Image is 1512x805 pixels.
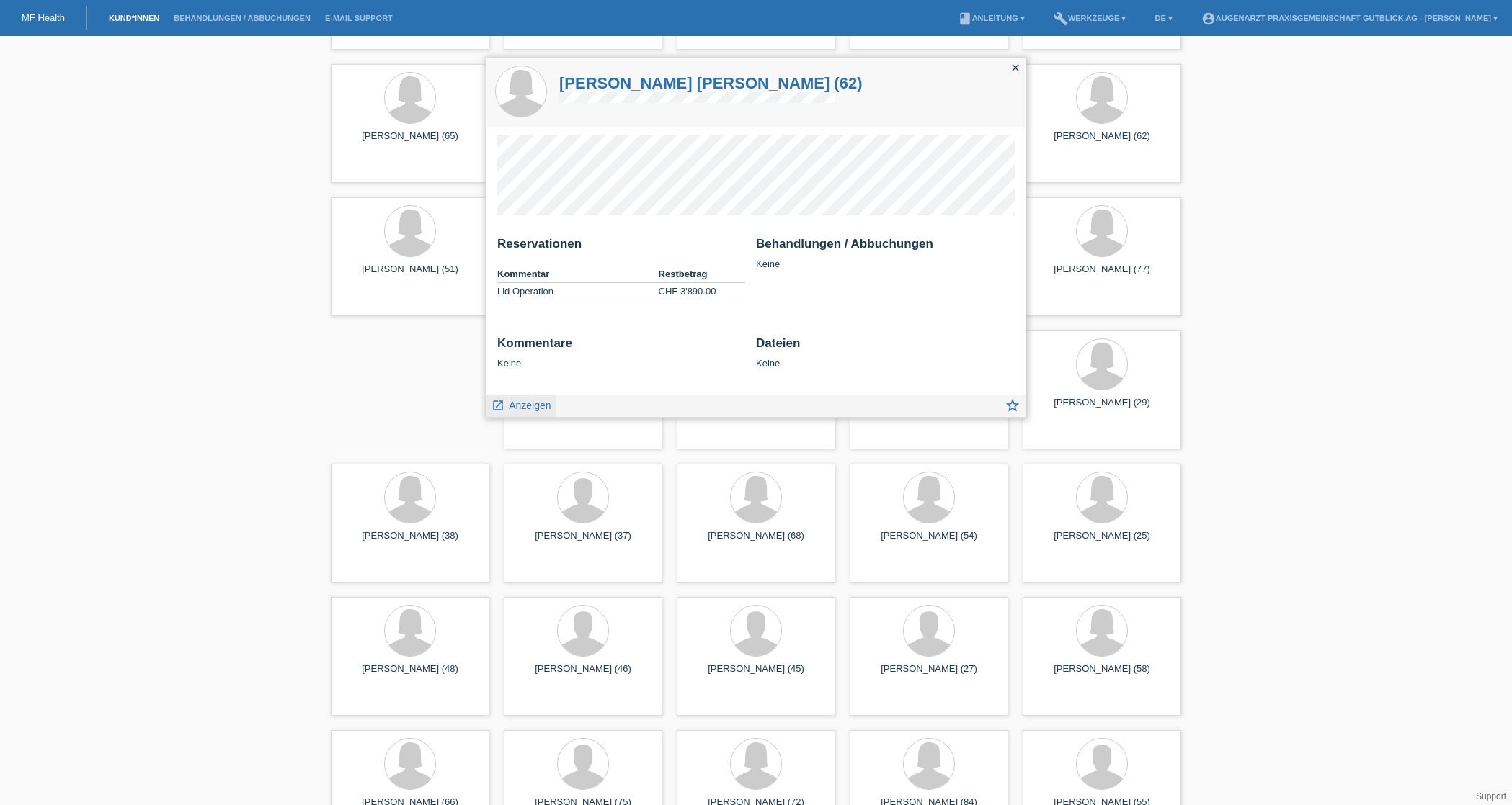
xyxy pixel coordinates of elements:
td: CHF 3'890.00 [659,283,745,300]
div: Keine [756,237,1015,269]
div: [PERSON_NAME] (29) [1034,397,1170,420]
a: E-Mail Support [318,14,400,22]
i: launch [492,399,504,412]
div: [PERSON_NAME] (46) [515,663,651,686]
div: [PERSON_NAME] (65) [342,130,478,153]
div: [PERSON_NAME] (45) [688,663,824,686]
a: bookAnleitung ▾ [951,14,1032,22]
a: buildWerkzeuge ▾ [1046,14,1134,22]
a: Behandlungen / Abbuchungen [166,14,318,22]
a: DE ▾ [1147,14,1179,22]
div: Keine [756,336,1015,369]
div: [PERSON_NAME] (54) [861,530,997,553]
div: [PERSON_NAME] (27) [861,663,997,686]
div: [PERSON_NAME] (48) [342,663,478,686]
div: Keine [497,336,745,369]
th: Kommentar [497,266,659,283]
div: [PERSON_NAME] (68) [688,530,824,553]
a: MF Health [22,12,65,23]
a: launch Anzeigen [492,395,551,413]
i: account_circle [1201,12,1216,26]
a: account_circleAugenarzt-Praxisgemeinschaft Gutblick AG - [PERSON_NAME] ▾ [1194,14,1505,22]
div: [PERSON_NAME] (38) [342,530,478,553]
div: [PERSON_NAME] (62) [1034,130,1170,153]
a: Support [1476,791,1506,801]
i: book [958,12,972,26]
a: Kund*innen [102,14,166,22]
h2: Reservationen [497,237,745,258]
h2: Behandlungen / Abbuchungen [756,237,1015,258]
i: star_border [1005,397,1020,413]
div: [PERSON_NAME] (77) [1034,264,1170,287]
div: [PERSON_NAME] (51) [342,264,478,287]
div: [PERSON_NAME] (58) [1034,663,1170,686]
i: build [1054,12,1068,26]
a: star_border [1005,399,1020,417]
div: [PERSON_NAME] (37) [515,530,651,553]
h2: Dateien [756,336,1015,358]
i: close [1010,62,1021,73]
h2: Kommentare [497,336,745,358]
div: [PERSON_NAME] (25) [1034,530,1170,553]
span: Anzeigen [509,400,551,411]
th: Restbetrag [659,266,745,283]
td: Lid Operation [497,283,659,300]
a: [PERSON_NAME] [PERSON_NAME] (62) [559,74,863,92]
